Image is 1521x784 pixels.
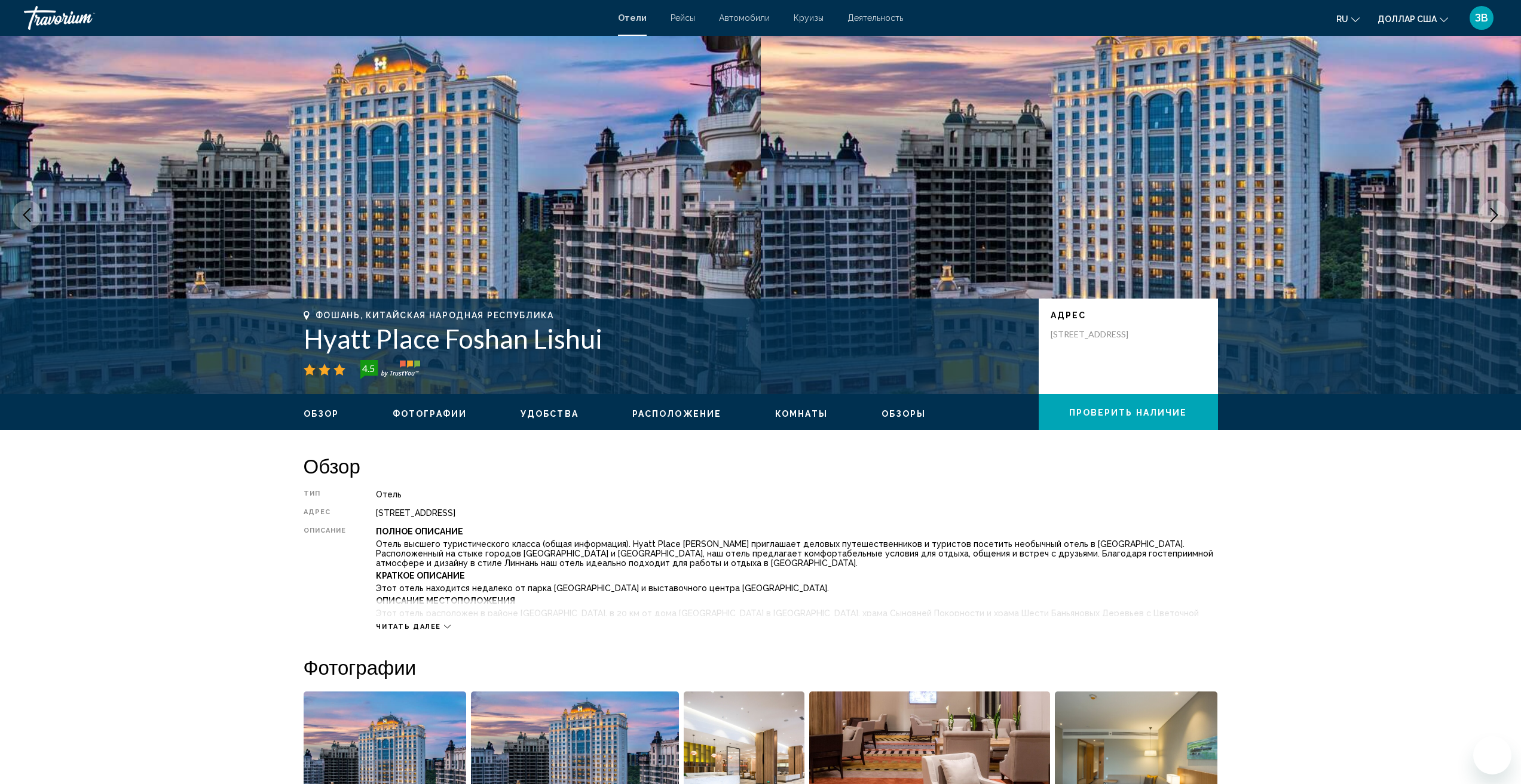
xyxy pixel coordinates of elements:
[1475,11,1488,24] font: ЗВ
[775,409,828,419] font: Комнаты
[376,539,1213,568] font: Отель высшего туристического класса (общая информация). Hyatt Place [PERSON_NAME] приглашает дело...
[376,596,515,605] font: Описание местоположения
[1473,736,1511,774] iframe: Кнопка запуска окна обмена сообщениями
[1336,14,1348,24] font: ru
[1378,10,1448,27] button: Изменить валюту
[521,408,579,419] button: Удобства
[1051,310,1087,320] font: Адрес
[618,13,647,23] a: Отели
[304,655,417,679] font: Фотографии
[304,508,331,516] font: Адрес
[882,408,926,419] button: Обзоры
[393,408,467,419] button: Фотографии
[1466,5,1497,30] button: Меню пользователя
[882,409,926,419] font: Обзоры
[1479,200,1509,230] button: Следующее изображение
[376,490,402,499] font: Отель
[376,583,829,593] font: Этот отель находится недалеко от парка [GEOGRAPHIC_DATA] и выставочного центра [GEOGRAPHIC_DATA].
[304,490,320,497] font: Тип
[632,408,721,419] button: Расположение
[362,362,375,374] font: 4.5
[360,360,420,379] img: trustyou-badge-hor.svg
[24,6,606,30] a: Травориум
[1039,394,1218,430] button: Проверить наличие
[304,527,347,534] font: Описание
[376,508,455,518] font: [STREET_ADDRESS]
[521,409,579,419] font: Удобства
[304,408,339,419] button: Обзор
[671,13,695,23] a: Рейсы
[393,409,467,419] font: Фотографии
[376,527,463,536] font: Полное описание
[847,13,903,23] a: Деятельность
[376,623,441,631] font: Читать далее
[1378,14,1437,24] font: доллар США
[632,409,721,419] font: Расположение
[376,622,451,631] button: Читать далее
[719,13,770,23] a: Автомобили
[376,571,465,580] font: Краткое описание
[304,409,339,419] font: Обзор
[304,323,602,354] font: Hyatt Place Foshan Lishui
[316,310,554,320] font: Фошань, Китайская Народная Республика
[1069,408,1188,417] font: Проверить наличие
[794,13,824,23] a: Круизы
[775,408,828,419] button: Комнаты
[1336,10,1360,27] button: Изменить язык
[12,200,42,230] button: Предыдущее изображение
[1051,329,1128,339] font: [STREET_ADDRESS]
[304,454,360,478] font: Обзор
